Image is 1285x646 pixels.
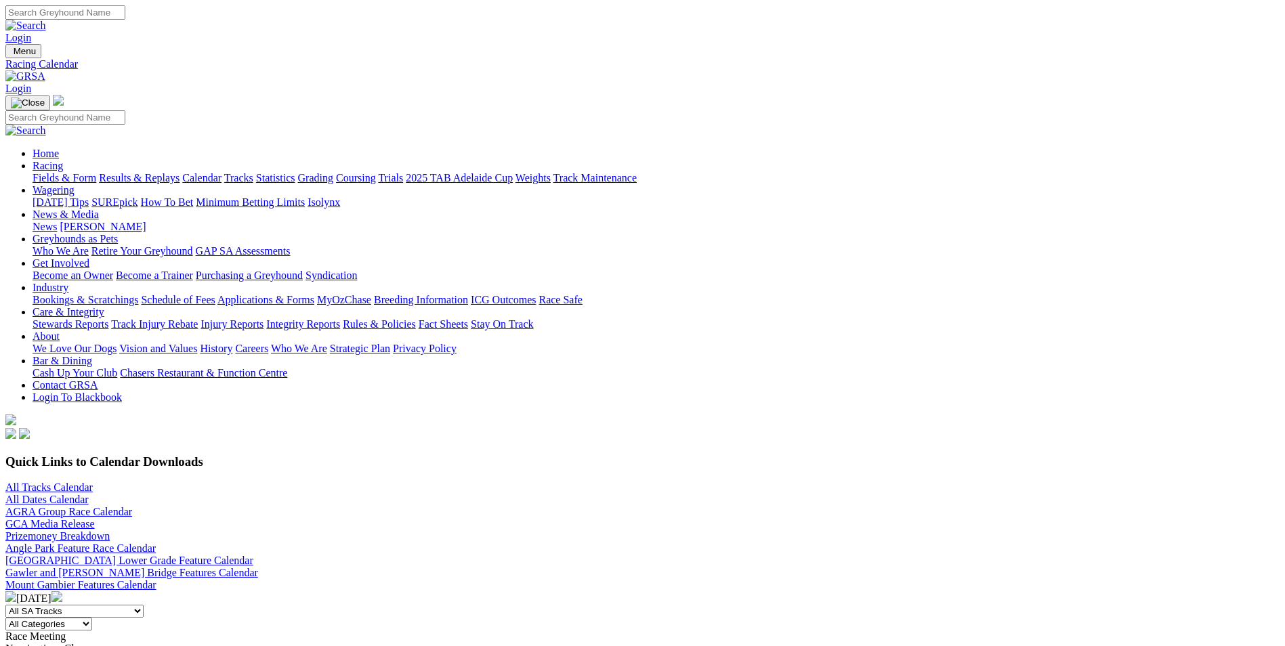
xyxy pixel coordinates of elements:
div: About [33,343,1280,355]
a: Bar & Dining [33,355,92,366]
a: Industry [33,282,68,293]
img: twitter.svg [19,428,30,439]
a: Home [33,148,59,159]
img: chevron-left-pager-white.svg [5,591,16,602]
a: History [200,343,232,354]
a: Fields & Form [33,172,96,184]
a: Fact Sheets [419,318,468,330]
a: Wagering [33,184,75,196]
a: Weights [515,172,551,184]
a: All Tracks Calendar [5,481,93,493]
div: Care & Integrity [33,318,1280,330]
img: Search [5,20,46,32]
div: Bar & Dining [33,367,1280,379]
a: Who We Are [33,245,89,257]
button: Toggle navigation [5,44,41,58]
a: News & Media [33,209,99,220]
a: Strategic Plan [330,343,390,354]
a: Applications & Forms [217,294,314,305]
div: Wagering [33,196,1280,209]
a: ICG Outcomes [471,294,536,305]
span: Menu [14,46,36,56]
a: Racing [33,160,63,171]
div: Industry [33,294,1280,306]
a: Greyhounds as Pets [33,233,118,244]
a: Breeding Information [374,294,468,305]
a: Trials [378,172,403,184]
a: Mount Gambier Features Calendar [5,579,156,590]
a: Results & Replays [99,172,180,184]
a: Privacy Policy [393,343,457,354]
a: Calendar [182,172,222,184]
a: Schedule of Fees [141,294,215,305]
img: Close [11,98,45,108]
a: How To Bet [141,196,194,208]
a: Get Involved [33,257,89,269]
img: logo-grsa-white.png [5,414,16,425]
input: Search [5,5,125,20]
div: Racing [33,172,1280,184]
a: [PERSON_NAME] [60,221,146,232]
div: [DATE] [5,591,1280,605]
a: Coursing [336,172,376,184]
a: 2025 TAB Adelaide Cup [406,172,513,184]
a: Isolynx [308,196,340,208]
a: Vision and Values [119,343,197,354]
a: All Dates Calendar [5,494,89,505]
a: Integrity Reports [266,318,340,330]
a: Grading [298,172,333,184]
a: Login [5,83,31,94]
div: Race Meeting [5,630,1280,643]
img: GRSA [5,70,45,83]
a: Rules & Policies [343,318,416,330]
a: Stewards Reports [33,318,108,330]
a: Bookings & Scratchings [33,294,138,305]
a: Contact GRSA [33,379,98,391]
a: Gawler and [PERSON_NAME] Bridge Features Calendar [5,567,258,578]
h3: Quick Links to Calendar Downloads [5,454,1280,469]
a: [DATE] Tips [33,196,89,208]
a: Care & Integrity [33,306,104,318]
div: Get Involved [33,270,1280,282]
a: Login To Blackbook [33,391,122,403]
div: Greyhounds as Pets [33,245,1280,257]
img: Search [5,125,46,137]
a: GAP SA Assessments [196,245,291,257]
img: logo-grsa-white.png [53,95,64,106]
a: Tracks [224,172,253,184]
a: Racing Calendar [5,58,1280,70]
a: Track Injury Rebate [111,318,198,330]
a: MyOzChase [317,294,371,305]
input: Search [5,110,125,125]
a: [GEOGRAPHIC_DATA] Lower Grade Feature Calendar [5,555,253,566]
img: facebook.svg [5,428,16,439]
a: SUREpick [91,196,138,208]
a: Login [5,32,31,43]
a: Minimum Betting Limits [196,196,305,208]
a: Stay On Track [471,318,533,330]
img: chevron-right-pager-white.svg [51,591,62,602]
a: Cash Up Your Club [33,367,117,379]
a: Retire Your Greyhound [91,245,193,257]
a: AGRA Group Race Calendar [5,506,132,517]
a: Who We Are [271,343,327,354]
a: Angle Park Feature Race Calendar [5,542,156,554]
button: Toggle navigation [5,95,50,110]
a: Syndication [306,270,357,281]
a: Track Maintenance [553,172,637,184]
a: Injury Reports [201,318,264,330]
a: Careers [235,343,268,354]
a: Prizemoney Breakdown [5,530,110,542]
a: Race Safe [539,294,582,305]
a: About [33,330,60,342]
a: Become a Trainer [116,270,193,281]
a: GCA Media Release [5,518,95,530]
a: Purchasing a Greyhound [196,270,303,281]
div: News & Media [33,221,1280,233]
a: Statistics [256,172,295,184]
a: News [33,221,57,232]
a: We Love Our Dogs [33,343,117,354]
a: Chasers Restaurant & Function Centre [120,367,287,379]
a: Become an Owner [33,270,113,281]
